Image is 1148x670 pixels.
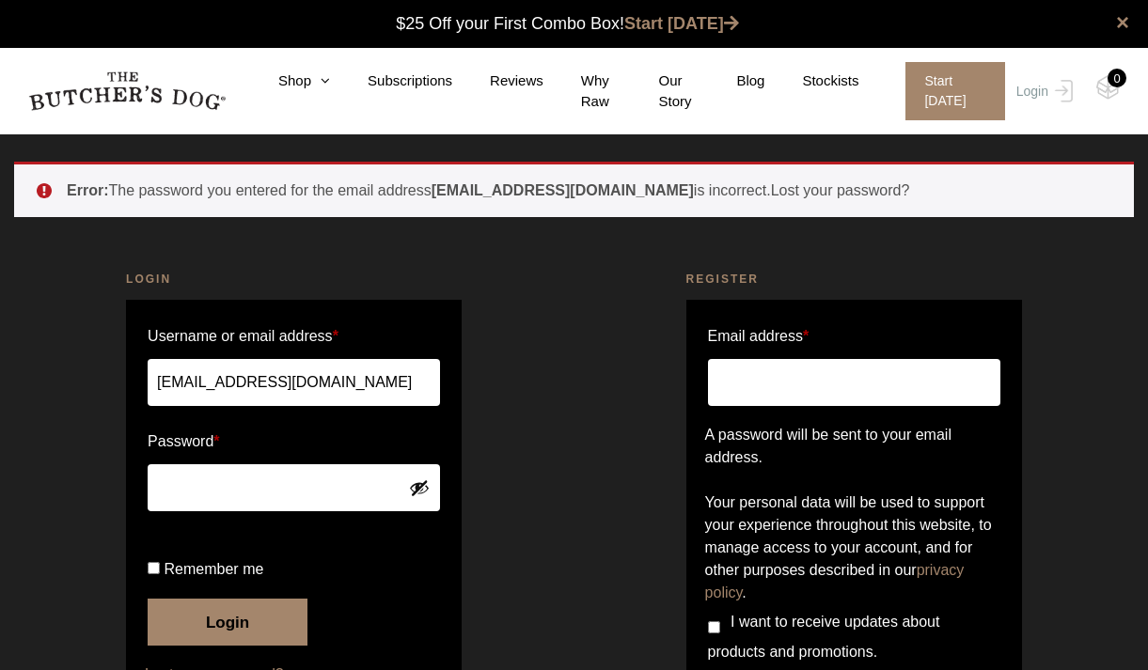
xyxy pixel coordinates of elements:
[624,14,739,33] a: Start [DATE]
[1012,62,1073,120] a: Login
[126,270,462,288] h2: Login
[148,427,440,457] label: Password
[771,182,910,198] a: Lost your password?
[148,562,160,574] input: Remember me
[699,70,764,92] a: Blog
[67,182,108,198] strong: Error:
[1108,69,1126,87] div: 0
[705,424,1003,469] p: A password will be sent to your email address.
[1096,75,1120,100] img: TBD_Cart-Empty.png
[1116,11,1129,34] a: close
[708,321,810,351] label: Email address
[409,477,430,498] button: Show password
[905,62,1004,120] span: Start [DATE]
[148,321,440,351] label: Username or email address
[67,179,1104,202] li: The password you entered for the email address is incorrect.
[432,182,694,198] strong: [EMAIL_ADDRESS][DOMAIN_NAME]
[887,62,1011,120] a: Start [DATE]
[764,70,858,92] a: Stockists
[148,599,307,646] button: Login
[330,70,452,92] a: Subscriptions
[165,561,264,577] span: Remember me
[708,614,940,660] span: I want to receive updates about products and promotions.
[241,70,330,92] a: Shop
[708,621,720,633] input: I want to receive updates about products and promotions.
[621,70,700,113] a: Our Story
[686,270,1022,288] h2: Register
[452,70,543,92] a: Reviews
[543,70,621,113] a: Why Raw
[705,491,1003,604] p: Your personal data will be used to support your experience throughout this website, to manage acc...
